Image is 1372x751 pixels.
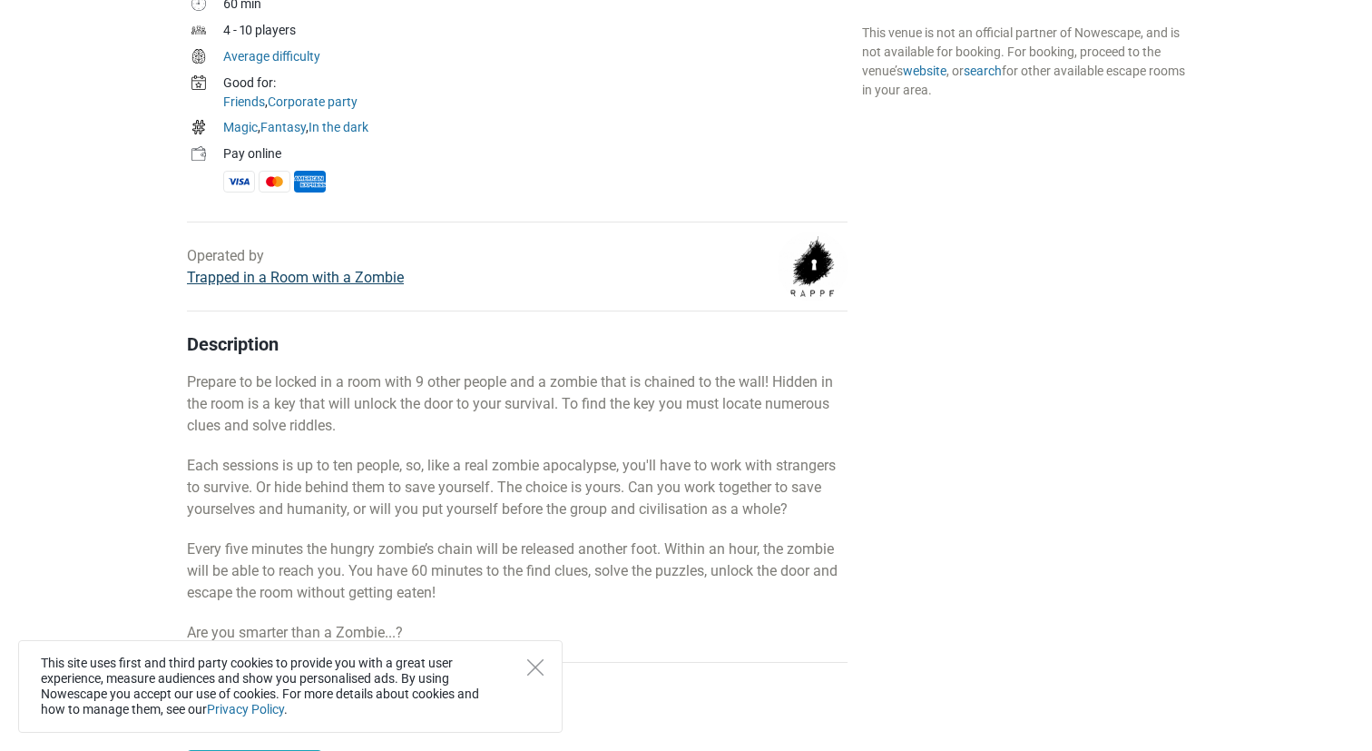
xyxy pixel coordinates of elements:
div: This site uses first and third party cookies to provide you with a great user experience, measure... [18,640,563,733]
a: Corporate party [268,94,358,109]
td: 4 - 10 players [223,19,848,45]
a: Magic [223,120,258,134]
a: In the dark [309,120,368,134]
a: search [964,64,1002,78]
p: Each sessions is up to ten people, so, like a real zombie apocalypse, you'll have to work with st... [187,455,848,520]
a: Trapped in a Room with a Zombie [187,269,404,286]
span: Visa [223,171,255,193]
div: Good for: [223,74,848,93]
p: Every five minutes the hungry zombie’s chain will be released another foot. Within an hour, the z... [187,539,848,604]
img: 01386bd6d8e091c2l.png [778,232,848,301]
a: Privacy Policy [207,702,284,716]
a: website [903,64,946,78]
td: , [223,72,848,116]
button: Close [527,659,544,676]
h4: Description [187,333,848,355]
span: MasterCard [259,171,290,193]
a: Friends [223,94,265,109]
span: American Express [294,171,326,193]
a: Average difficulty [223,49,320,64]
a: Fantasy [260,120,306,134]
div: This venue is not an official partner of Nowescape, and is not available for booking. For booking... [862,24,1185,100]
div: Operated by [187,245,404,289]
p: Prepare to be locked in a room with 9 other people and a zombie that is chained to the wall! Hidd... [187,371,848,437]
div: Pay online [223,144,848,163]
td: , , [223,116,848,143]
p: Are you smarter than a Zombie...? [187,622,848,644]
